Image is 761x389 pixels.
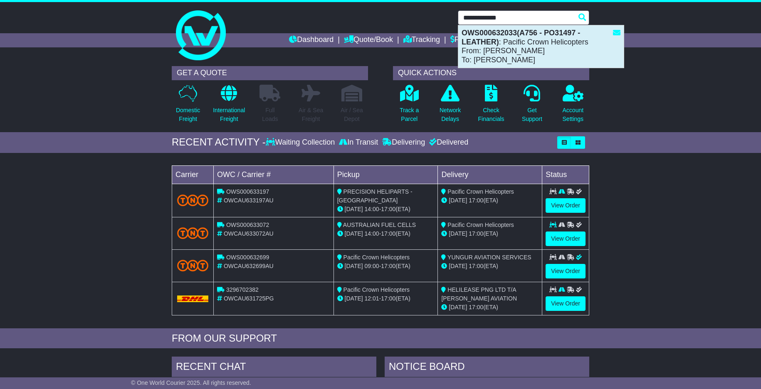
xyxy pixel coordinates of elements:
[365,230,379,237] span: 14:00
[469,197,483,204] span: 17:00
[175,84,200,128] a: DomesticFreight
[337,138,380,147] div: In Transit
[546,296,586,311] a: View Order
[449,304,467,310] span: [DATE]
[381,230,395,237] span: 17:00
[393,66,589,80] div: QUICK ACTIONS
[266,138,337,147] div: Waiting Collection
[172,66,368,80] div: GET A QUOTE
[469,263,483,269] span: 17:00
[176,106,200,123] p: Domestic Freight
[344,33,393,47] a: Quote/Book
[131,379,251,386] span: © One World Courier 2025. All rights reserved.
[440,106,461,123] p: Network Delays
[337,262,435,271] div: - (ETA)
[259,106,280,123] p: Full Loads
[400,106,419,123] p: Track a Parcel
[381,295,395,302] span: 17:00
[224,197,274,204] span: OWCAU633197AU
[458,25,624,68] div: : Pacific Crown Helicopters From: [PERSON_NAME] To: [PERSON_NAME]
[441,303,539,312] div: (ETA)
[438,165,542,184] td: Delivery
[177,260,208,271] img: TNT_Domestic.png
[226,254,269,261] span: OWS000632699
[546,198,586,213] a: View Order
[365,206,379,212] span: 14:00
[469,304,483,310] span: 17:00
[380,138,427,147] div: Delivering
[224,295,274,302] span: OWCAU631725PG
[439,84,461,128] a: NetworkDelays
[172,165,214,184] td: Carrier
[469,230,483,237] span: 17:00
[224,263,274,269] span: OWCAU632699AU
[345,230,363,237] span: [DATE]
[478,106,504,123] p: Check Financials
[441,286,517,302] span: HELILEASE PNG LTD T/A [PERSON_NAME] AVIATION
[212,84,245,128] a: InternationalFreight
[441,262,539,271] div: (ETA)
[343,286,410,293] span: Pacific Crown Helicopters
[224,230,274,237] span: OWCAU633072AU
[447,254,531,261] span: YUNGUR AVIATION SERVICES
[337,294,435,303] div: - (ETA)
[449,263,467,269] span: [DATE]
[334,165,438,184] td: Pickup
[365,263,379,269] span: 09:00
[226,222,269,228] span: OWS000633072
[177,295,208,302] img: DHL.png
[441,229,539,238] div: (ETA)
[399,84,419,128] a: Track aParcel
[213,106,245,123] p: International Freight
[427,138,468,147] div: Delivered
[337,229,435,238] div: - (ETA)
[172,136,266,148] div: RECENT ACTIVITY -
[345,263,363,269] span: [DATE]
[449,197,467,204] span: [DATE]
[563,106,584,123] p: Account Settings
[403,33,440,47] a: Tracking
[345,206,363,212] span: [DATE]
[449,230,467,237] span: [DATE]
[365,295,379,302] span: 12:01
[341,106,363,123] p: Air / Sea Depot
[172,332,589,345] div: FROM OUR SUPPORT
[441,196,539,205] div: (ETA)
[462,29,580,46] strong: OWS000632033(A756 - PO31497 - LEATHER)
[447,222,514,228] span: Pacific Crown Helicopters
[546,231,586,246] a: View Order
[546,264,586,278] a: View Order
[172,357,376,379] div: RECENT CHAT
[345,295,363,302] span: [DATE]
[226,286,259,293] span: 3296702382
[522,106,542,123] p: Get Support
[337,188,413,204] span: PRECISION HELIPARTS - [GEOGRAPHIC_DATA]
[381,206,395,212] span: 17:00
[385,357,589,379] div: NOTICE BOARD
[177,227,208,239] img: TNT_Domestic.png
[343,254,410,261] span: Pacific Crown Helicopters
[337,205,435,214] div: - (ETA)
[343,222,416,228] span: AUSTRALIAN FUEL CELLS
[177,194,208,206] img: TNT_Domestic.png
[381,263,395,269] span: 17:00
[450,33,488,47] a: Financials
[478,84,505,128] a: CheckFinancials
[447,188,514,195] span: Pacific Crown Helicopters
[214,165,334,184] td: OWC / Carrier #
[289,33,334,47] a: Dashboard
[299,106,323,123] p: Air & Sea Freight
[521,84,543,128] a: GetSupport
[542,165,589,184] td: Status
[226,188,269,195] span: OWS000633197
[562,84,584,128] a: AccountSettings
